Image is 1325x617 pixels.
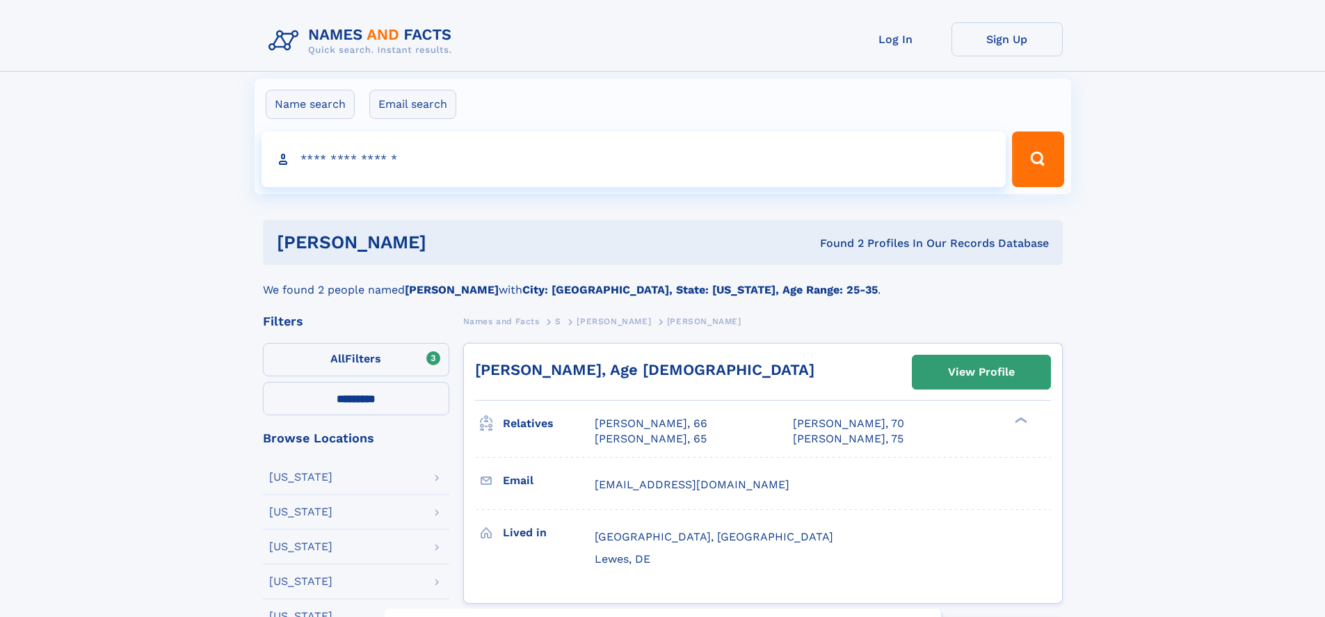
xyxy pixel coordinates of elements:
div: Browse Locations [263,432,449,444]
input: search input [262,131,1006,187]
a: [PERSON_NAME], 70 [793,416,904,431]
span: S [555,316,561,326]
h3: Email [503,469,595,492]
div: [US_STATE] [269,506,332,518]
span: [PERSON_NAME] [667,316,741,326]
div: [US_STATE] [269,472,332,483]
b: City: [GEOGRAPHIC_DATA], State: [US_STATE], Age Range: 25-35 [522,283,878,296]
a: [PERSON_NAME], 66 [595,416,707,431]
span: Lewes, DE [595,552,650,566]
a: Log In [840,22,951,56]
div: Filters [263,315,449,328]
div: We found 2 people named with . [263,265,1063,298]
span: [EMAIL_ADDRESS][DOMAIN_NAME] [595,478,789,491]
label: Filters [263,343,449,376]
a: Names and Facts [463,312,540,330]
h1: [PERSON_NAME] [277,234,623,251]
span: All [330,352,345,365]
div: [US_STATE] [269,576,332,587]
div: ❯ [1011,416,1028,425]
a: S [555,312,561,330]
a: [PERSON_NAME], Age [DEMOGRAPHIC_DATA] [475,361,814,378]
span: [PERSON_NAME] [577,316,651,326]
a: Sign Up [951,22,1063,56]
span: [GEOGRAPHIC_DATA], [GEOGRAPHIC_DATA] [595,530,833,543]
label: Name search [266,90,355,119]
a: [PERSON_NAME] [577,312,651,330]
div: View Profile [948,356,1015,388]
a: View Profile [913,355,1050,389]
label: Email search [369,90,456,119]
h3: Relatives [503,412,595,435]
a: [PERSON_NAME], 75 [793,431,904,447]
button: Search Button [1012,131,1063,187]
div: [US_STATE] [269,541,332,552]
a: [PERSON_NAME], 65 [595,431,707,447]
b: [PERSON_NAME] [405,283,499,296]
div: Found 2 Profiles In Our Records Database [623,236,1049,251]
img: Logo Names and Facts [263,22,463,60]
h3: Lived in [503,521,595,545]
